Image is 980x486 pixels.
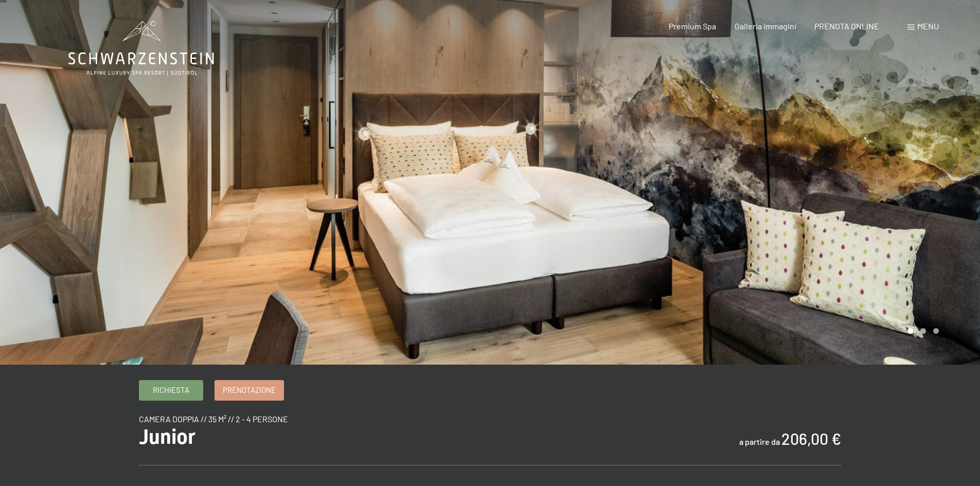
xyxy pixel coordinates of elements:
[739,437,780,446] span: a partire da
[139,414,288,424] span: camera doppia // 35 m² // 2 - 4 persone
[735,21,796,31] a: Galleria immagini
[781,429,841,448] b: 206,00 €
[139,381,203,400] a: Richiesta
[215,381,283,400] a: Prenotazione
[223,385,276,395] span: Prenotazione
[814,21,879,31] a: PRENOTA ONLINE
[139,425,195,449] span: Junior
[917,21,939,31] span: Menu
[153,385,189,395] span: Richiesta
[669,21,716,31] a: Premium Spa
